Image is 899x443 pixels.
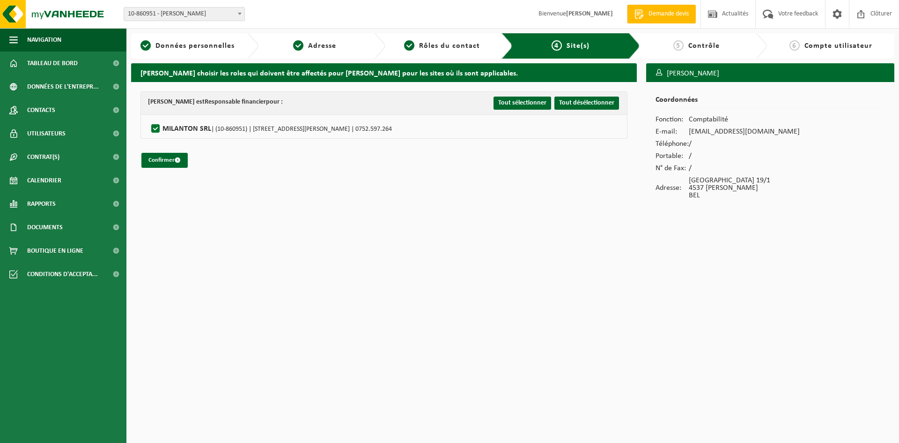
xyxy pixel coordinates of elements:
[308,42,336,50] span: Adresse
[131,63,637,82] h2: [PERSON_NAME] choisir les roles qui doivent être affectés pour [PERSON_NAME] pour les sites où il...
[656,126,689,138] td: E-mail:
[552,40,562,51] span: 4
[149,122,392,136] label: MILANTON SRL
[124,8,244,21] span: 10-860951 - MILANTON SRL - VERLAINE
[656,138,689,150] td: Téléphone:
[689,162,800,174] td: /
[136,40,240,52] a: 1Données personnelles
[554,97,619,110] button: Tout désélectionner
[689,126,800,138] td: [EMAIL_ADDRESS][DOMAIN_NAME]
[124,7,245,21] span: 10-860951 - MILANTON SRL - VERLAINE
[494,97,551,110] button: Tout sélectionner
[404,40,414,51] span: 3
[656,162,689,174] td: N° de Fax:
[390,40,494,52] a: 3Rôles du contact
[627,5,696,23] a: Demande devis
[789,40,800,51] span: 6
[656,150,689,162] td: Portable:
[263,40,367,52] a: 2Adresse
[140,40,151,51] span: 1
[27,169,61,192] span: Calendrier
[656,174,689,202] td: Adresse:
[804,42,872,50] span: Compte utilisateur
[211,126,392,133] span: | (10-860951) | [STREET_ADDRESS][PERSON_NAME] | 0752.597.264
[566,10,613,17] strong: [PERSON_NAME]
[419,42,480,50] span: Rôles du contact
[646,63,894,84] h3: [PERSON_NAME]
[27,75,99,98] span: Données de l'entrepr...
[27,216,63,239] span: Documents
[293,40,303,51] span: 2
[27,28,61,52] span: Navigation
[27,192,56,216] span: Rapports
[689,113,800,126] td: Comptabilité
[155,42,235,50] span: Données personnelles
[27,98,55,122] span: Contacts
[27,145,59,169] span: Contrat(s)
[646,9,691,19] span: Demande devis
[27,263,98,286] span: Conditions d'accepta...
[656,96,885,109] h2: Coordonnées
[689,150,800,162] td: /
[567,42,590,50] span: Site(s)
[205,98,266,105] strong: Responsable financier
[141,153,188,168] button: Confirmer
[27,122,66,145] span: Utilisateurs
[27,239,83,263] span: Boutique en ligne
[673,40,684,51] span: 5
[148,97,283,108] div: [PERSON_NAME] est pour :
[27,52,78,75] span: Tableau de bord
[688,42,720,50] span: Contrôle
[656,113,689,126] td: Fonction:
[689,138,800,150] td: /
[689,174,800,202] td: [GEOGRAPHIC_DATA] 19/1 4537 [PERSON_NAME] BEL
